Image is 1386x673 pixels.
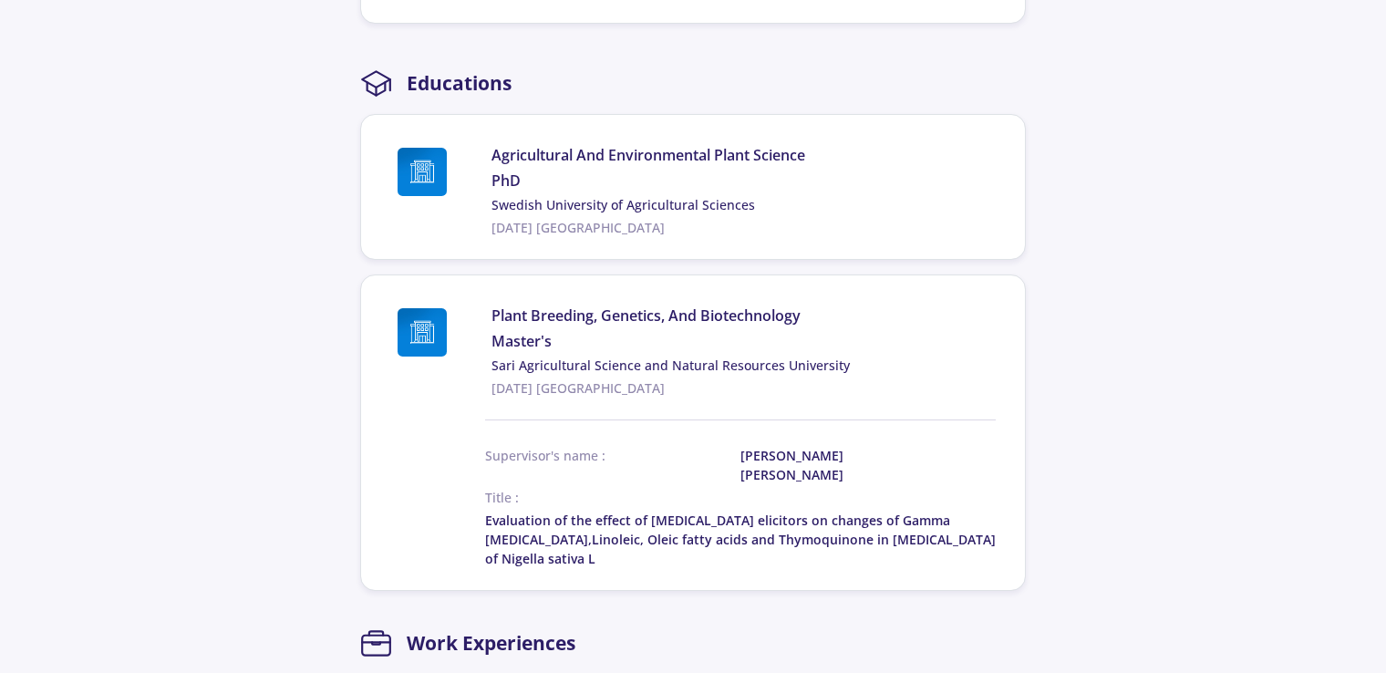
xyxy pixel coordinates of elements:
span: Supervisor's name : [485,446,740,484]
span: Evaluation of the effect of [MEDICAL_DATA] elicitors on changes of Gamma [MEDICAL_DATA],Linoleic,... [485,512,996,567]
span: [DATE] [GEOGRAPHIC_DATA] [491,218,996,237]
img: Sari Agricultural Science and Natural Resources University logo [398,308,447,357]
span: Master's [491,330,996,352]
span: Agricultural And Environmental Plant Science [491,144,996,166]
a: Swedish University of Agricultural Sciences [491,195,996,214]
span: [DATE] [GEOGRAPHIC_DATA] [491,378,996,398]
span: Plant Breeding, Genetics, And Biotechnology [491,305,996,326]
img: Swedish University of Agricultural Sciences logo [398,148,447,196]
h2: Educations [407,72,512,95]
span: Title : [485,489,519,506]
h2: Work Experiences [407,632,575,655]
span: [PERSON_NAME] [PERSON_NAME] [740,446,911,484]
a: Sari Agricultural Science and Natural Resources University [491,356,996,375]
span: PhD [491,170,996,192]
